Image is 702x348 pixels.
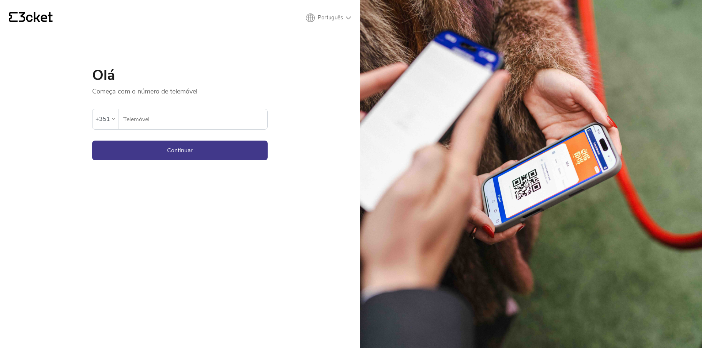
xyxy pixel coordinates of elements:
button: Continuar [92,141,268,160]
p: Começa com o número de telemóvel [92,83,268,96]
input: Telemóvel [123,109,267,129]
h1: Olá [92,68,268,83]
label: Telemóvel [118,109,267,130]
g: {' '} [9,12,18,22]
div: +351 [95,114,110,125]
a: {' '} [9,12,53,24]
